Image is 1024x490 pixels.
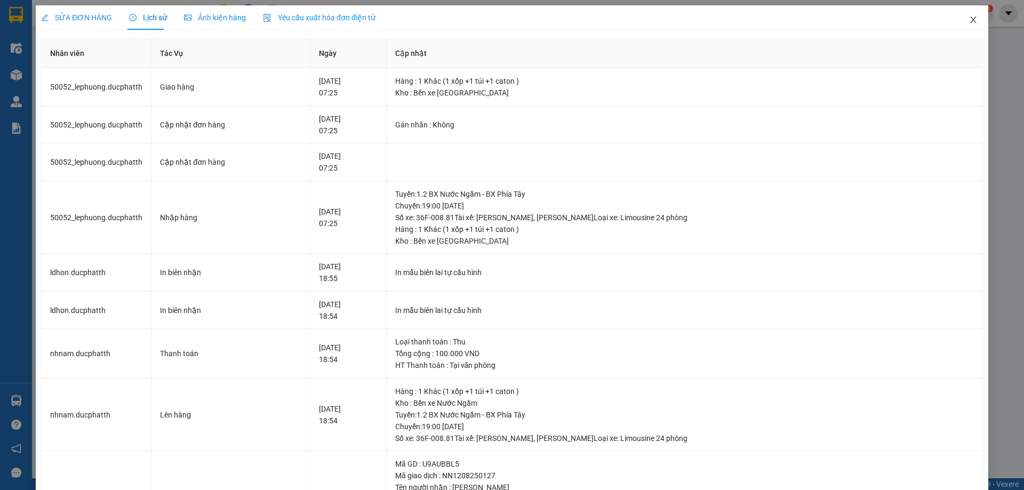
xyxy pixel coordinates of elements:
span: Ảnh kiện hàng [184,13,246,22]
div: [DATE] 18:54 [319,342,377,365]
td: nhnam.ducphatth [42,329,151,379]
div: In mẫu biên lai tự cấu hình [395,267,974,278]
div: [DATE] 07:25 [319,206,377,229]
div: Hàng : 1 Khác (1 xốp +1 túi +1 caton ) [395,75,974,87]
td: 50052_lephuong.ducphatth [42,106,151,144]
td: ldhon.ducphatth [42,292,151,330]
span: edit [41,14,49,21]
div: Kho : Bến xe [GEOGRAPHIC_DATA] [395,87,974,99]
div: Tổng cộng : 100.000 VND [395,348,974,359]
div: [DATE] 18:54 [319,299,377,322]
div: [DATE] 07:25 [319,150,377,174]
th: Nhân viên [42,39,151,68]
div: HT Thanh toán : Tại văn phòng [395,359,974,371]
div: [DATE] 18:54 [319,403,377,427]
th: Cập nhật [387,39,983,68]
div: In biên nhận [160,267,301,278]
div: Tuyến : 1.2 BX Nước Ngầm - BX Phía Tây Chuyến: 19:00 [DATE] Số xe: 36F-008.81 Tài xế: [PERSON_NAM... [395,409,974,444]
div: [DATE] 18:55 [319,261,377,284]
div: Hàng : 1 Khác (1 xốp +1 túi +1 caton ) [395,385,974,397]
div: Thanh toán [160,348,301,359]
td: ldhon.ducphatth [42,254,151,292]
div: Cập nhật đơn hàng [160,156,301,168]
span: Lịch sử [129,13,167,22]
td: nhnam.ducphatth [42,379,151,452]
td: 50052_lephuong.ducphatth [42,68,151,106]
span: SỬA ĐƠN HÀNG [41,13,112,22]
div: Nhập hàng [160,212,301,223]
div: Lên hàng [160,409,301,421]
img: icon [263,14,271,22]
th: Ngày [310,39,386,68]
button: Close [958,5,988,35]
div: Gán nhãn : Không [395,119,974,131]
th: Tác Vụ [151,39,310,68]
span: Yêu cầu xuất hóa đơn điện tử [263,13,375,22]
td: 50052_lephuong.ducphatth [42,181,151,254]
div: Loại thanh toán : Thu [395,336,974,348]
div: Mã giao dịch : NN1208250127 [395,470,974,481]
td: 50052_lephuong.ducphatth [42,143,151,181]
div: Kho : Bến xe Nước Ngầm [395,397,974,409]
span: clock-circle [129,14,137,21]
span: picture [184,14,191,21]
div: In mẫu biên lai tự cấu hình [395,304,974,316]
div: [DATE] 07:25 [319,113,377,136]
div: Tuyến : 1.2 BX Nước Ngầm - BX Phía Tây Chuyến: 19:00 [DATE] Số xe: 36F-008.81 Tài xế: [PERSON_NAM... [395,188,974,223]
div: Mã GD : U9AUBBL5 [395,458,974,470]
div: [DATE] 07:25 [319,75,377,99]
div: Kho : Bến xe [GEOGRAPHIC_DATA] [395,235,974,247]
div: Hàng : 1 Khác (1 xốp +1 túi +1 caton ) [395,223,974,235]
div: Giao hàng [160,81,301,93]
div: In biên nhận [160,304,301,316]
span: close [969,15,978,24]
div: Cập nhật đơn hàng [160,119,301,131]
